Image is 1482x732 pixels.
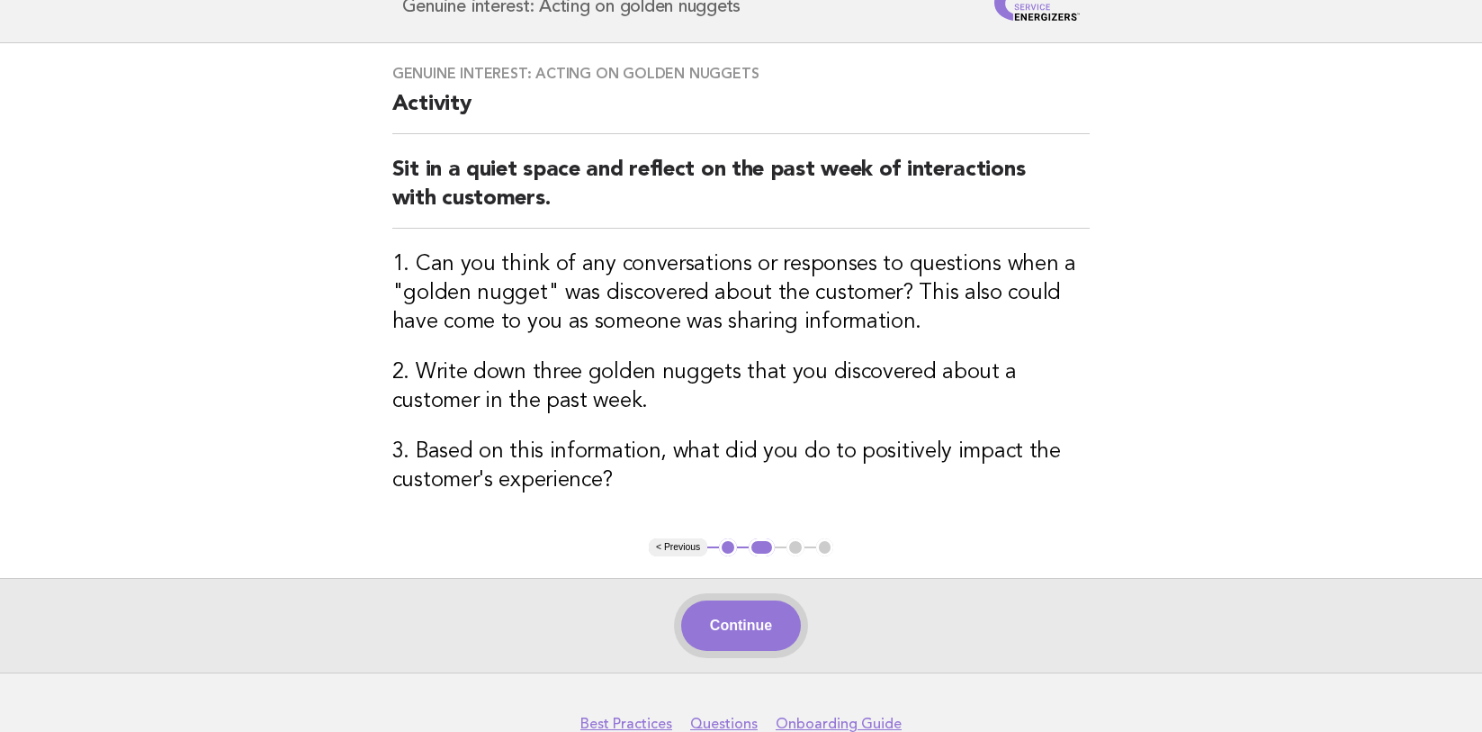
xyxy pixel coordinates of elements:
button: 2 [749,538,775,556]
button: Continue [681,601,801,651]
h3: 3. Based on this information, what did you do to positively impact the customer's experience? [392,438,1091,495]
button: < Previous [649,538,707,556]
h2: Activity [392,90,1091,134]
button: 1 [719,538,737,556]
h3: Genuine interest: Acting on golden nuggets [392,65,1091,83]
h3: 2. Write down three golden nuggets that you discovered about a customer in the past week. [392,358,1091,416]
h2: Sit in a quiet space and reflect on the past week of interactions with customers. [392,156,1091,229]
h3: 1. Can you think of any conversations or responses to questions when a "golden nugget" was discov... [392,250,1091,337]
